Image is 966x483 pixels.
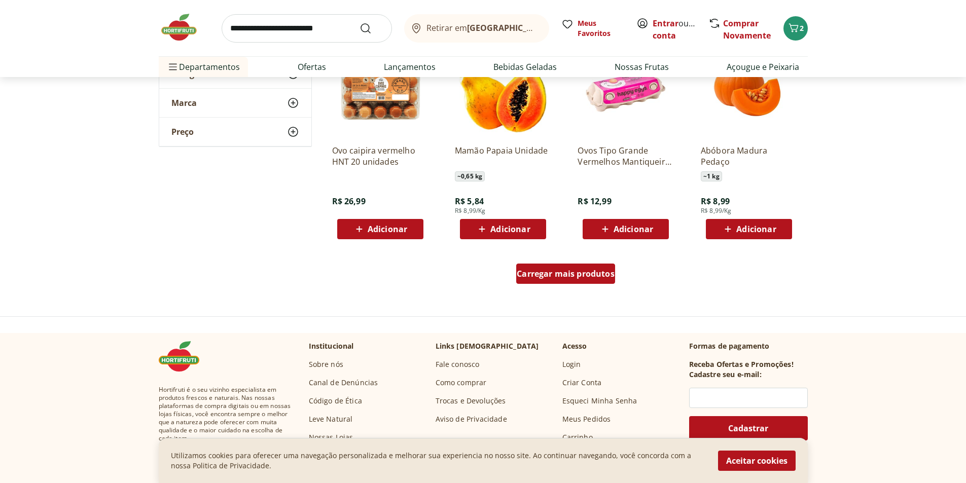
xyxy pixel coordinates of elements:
span: Adicionar [368,225,407,233]
p: Acesso [562,341,587,351]
img: Abóbora Madura Pedaço [701,41,797,137]
a: Fale conosco [436,359,480,369]
input: search [222,14,392,43]
button: Adicionar [706,219,792,239]
a: Como comprar [436,378,487,388]
span: R$ 5,84 [455,196,484,207]
button: Menu [167,55,179,79]
p: Institucional [309,341,354,351]
button: Adicionar [583,219,669,239]
span: Cadastrar [728,424,768,432]
b: [GEOGRAPHIC_DATA]/[GEOGRAPHIC_DATA] [467,22,638,33]
h3: Cadastre seu e-mail: [689,369,762,380]
a: Aviso de Privacidade [436,414,507,424]
span: Adicionar [736,225,776,233]
img: Mamão Papaia Unidade [455,41,551,137]
button: Submit Search [360,22,384,34]
img: Ovos Tipo Grande Vermelhos Mantiqueira Happy Eggs 10 Unidades [578,41,674,137]
span: ~ 1 kg [701,171,722,181]
button: Aceitar cookies [718,451,796,471]
img: Hortifruti [159,12,209,43]
button: Adicionar [337,219,423,239]
button: Preço [159,118,311,146]
a: Entrar [653,18,678,29]
span: Preço [171,127,194,137]
a: Criar conta [653,18,708,41]
img: Ovo caipira vermelho HNT 20 unidades [332,41,428,137]
button: Retirar em[GEOGRAPHIC_DATA]/[GEOGRAPHIC_DATA] [404,14,549,43]
span: ~ 0,65 kg [455,171,485,181]
button: Cadastrar [689,416,808,440]
span: R$ 8,99/Kg [455,207,486,215]
span: 2 [800,23,804,33]
a: Mamão Papaia Unidade [455,145,551,167]
a: Carregar mais produtos [516,264,615,288]
span: Adicionar [490,225,530,233]
span: R$ 8,99/Kg [701,207,732,215]
span: Hortifruti é o seu vizinho especialista em produtos frescos e naturais. Nas nossas plataformas de... [159,386,293,442]
a: Abóbora Madura Pedaço [701,145,797,167]
a: Ovo caipira vermelho HNT 20 unidades [332,145,428,167]
span: Carregar mais produtos [517,270,615,278]
a: Meus Pedidos [562,414,611,424]
a: Ovos Tipo Grande Vermelhos Mantiqueira Happy Eggs 10 Unidades [578,145,674,167]
a: Sobre nós [309,359,343,369]
a: Carrinho [562,432,593,442]
a: Nossas Frutas [615,61,669,73]
span: Adicionar [614,225,653,233]
span: Meus Favoritos [578,18,624,39]
span: Retirar em [426,23,539,32]
a: Meus Favoritos [561,18,624,39]
span: Marca [171,98,197,108]
h3: Receba Ofertas e Promoções! [689,359,794,369]
a: Login [562,359,581,369]
a: Açougue e Peixaria [727,61,799,73]
button: Carrinho [783,16,808,41]
button: Adicionar [460,219,546,239]
a: Trocas e Devoluções [436,396,506,406]
a: Esqueci Minha Senha [562,396,637,406]
p: Formas de pagamento [689,341,808,351]
a: Código de Ética [309,396,362,406]
a: Criar Conta [562,378,602,388]
span: R$ 12,99 [578,196,611,207]
a: Lançamentos [384,61,436,73]
img: Hortifruti [159,341,209,371]
span: R$ 26,99 [332,196,366,207]
p: Utilizamos cookies para oferecer uma navegação personalizada e melhorar sua experiencia no nosso ... [171,451,706,471]
a: Comprar Novamente [723,18,771,41]
a: Leve Natural [309,414,353,424]
span: R$ 8,99 [701,196,730,207]
a: Canal de Denúncias [309,378,378,388]
a: Ofertas [298,61,326,73]
span: Departamentos [167,55,240,79]
span: ou [653,17,698,42]
button: Marca [159,89,311,117]
a: Bebidas Geladas [493,61,557,73]
a: Nossas Lojas [309,432,353,442]
p: Links [DEMOGRAPHIC_DATA] [436,341,539,351]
